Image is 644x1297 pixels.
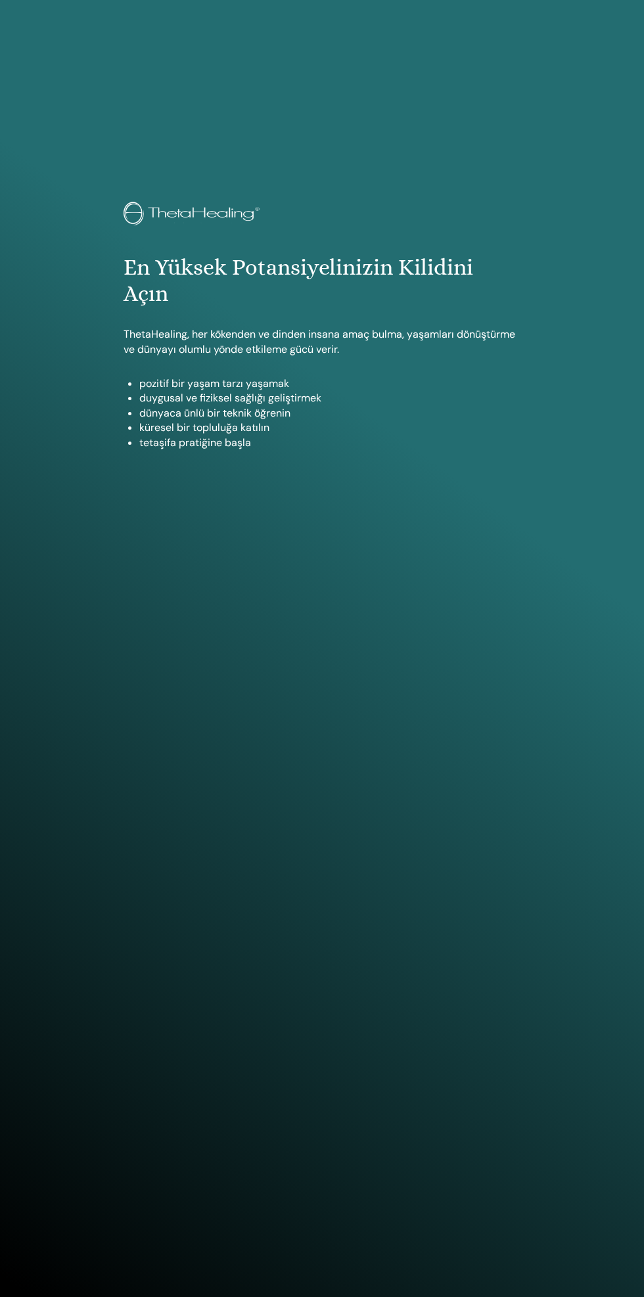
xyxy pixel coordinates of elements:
[139,406,520,421] li: dünyaca ünlü bir teknik öğrenin
[124,254,520,308] h1: En Yüksek Potansiyelinizin Kilidini Açın
[139,391,520,405] li: duygusal ve fiziksel sağlığı geliştirmek
[139,436,520,450] li: tetaşifa pratiğine başla
[139,421,520,435] li: küresel bir topluluğa katılın
[139,376,520,391] li: pozitif bir yaşam tarzı yaşamak
[124,327,520,357] p: ThetaHealing, her kökenden ve dinden insana amaç bulma, yaşamları dönüştürme ve dünyayı olumlu yö...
